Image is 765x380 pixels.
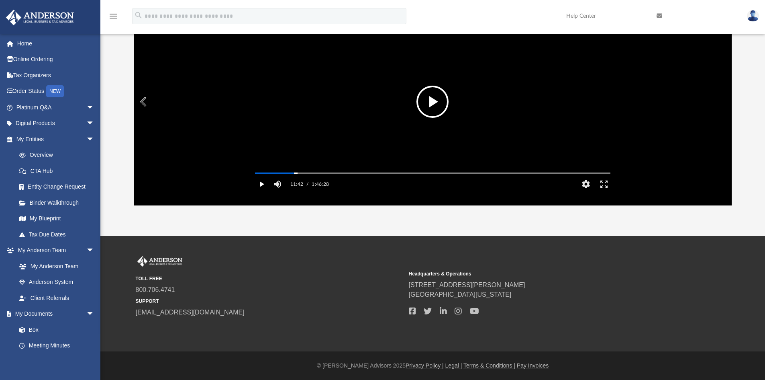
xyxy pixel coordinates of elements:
a: My Documentsarrow_drop_down [6,306,102,322]
a: Meeting Minutes [11,338,102,354]
div: NEW [46,85,64,97]
a: Digital Productsarrow_drop_down [6,115,106,131]
small: SUPPORT [136,298,403,305]
span: arrow_drop_down [86,131,102,148]
button: Enter fullscreen [595,176,613,192]
a: CTA Hub [11,163,106,179]
a: Anderson System [11,274,102,290]
button: Previous File [134,90,151,113]
i: menu [108,11,118,21]
a: Pay Invoices [517,362,549,369]
img: Anderson Advisors Platinum Portal [4,10,76,25]
span: arrow_drop_down [86,99,102,116]
a: [STREET_ADDRESS][PERSON_NAME] [409,281,525,288]
a: menu [108,15,118,21]
small: Headquarters & Operations [409,270,676,277]
a: Home [6,35,106,51]
a: Tax Organizers [6,67,106,83]
a: Overview [11,147,106,163]
a: My Anderson Teamarrow_drop_down [6,242,102,259]
a: My Entitiesarrow_drop_down [6,131,106,147]
a: Tax Due Dates [11,226,106,242]
span: arrow_drop_down [86,242,102,259]
span: arrow_drop_down [86,115,102,132]
small: TOLL FREE [136,275,403,282]
label: 1:46:28 [312,176,329,192]
a: Client Referrals [11,290,102,306]
a: [EMAIL_ADDRESS][DOMAIN_NAME] [136,309,245,316]
label: 11:42 [290,176,303,192]
a: Order StatusNEW [6,83,106,100]
i: search [134,11,143,20]
a: Platinum Q&Aarrow_drop_down [6,99,106,115]
a: My Anderson Team [11,258,98,274]
div: Media Slider [249,170,617,176]
a: Box [11,322,98,338]
a: Terms & Conditions | [463,362,515,369]
a: My Blueprint [11,211,102,227]
img: User Pic [747,10,759,22]
span: arrow_drop_down [86,306,102,322]
span: / [306,176,308,192]
button: Settings [577,176,595,192]
button: Play [253,176,271,192]
a: Legal | [445,362,462,369]
a: Online Ordering [6,51,106,68]
a: Binder Walkthrough [11,195,106,211]
div: © [PERSON_NAME] Advisors 2025 [100,362,765,370]
img: Anderson Advisors Platinum Portal [136,256,184,267]
a: 800.706.4741 [136,286,175,293]
a: [GEOGRAPHIC_DATA][US_STATE] [409,291,512,298]
a: Entity Change Request [11,179,106,195]
a: Privacy Policy | [406,362,444,369]
button: Mute [271,176,285,192]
